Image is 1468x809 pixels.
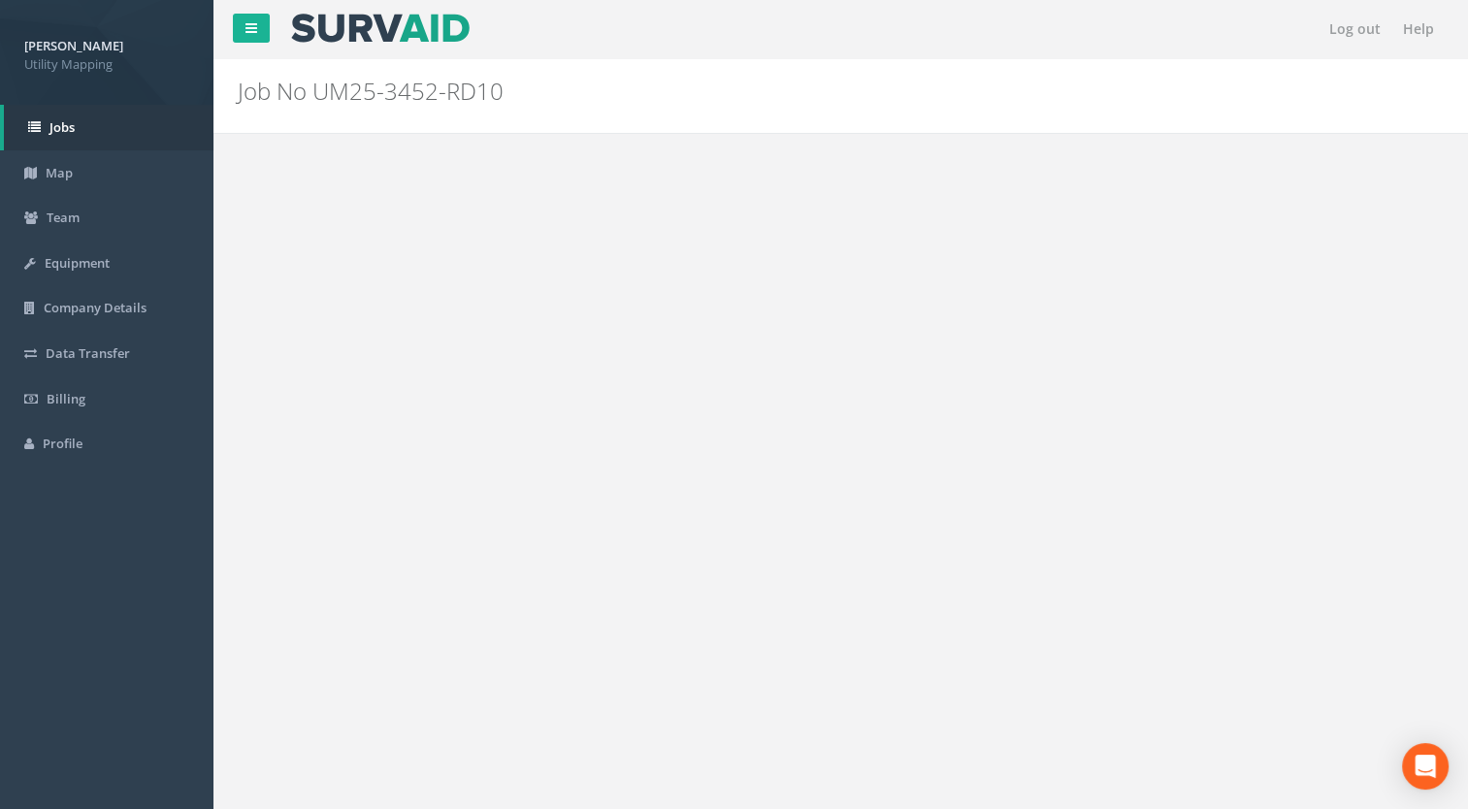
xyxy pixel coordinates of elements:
[49,118,75,136] span: Jobs
[46,344,130,362] span: Data Transfer
[45,254,110,272] span: Equipment
[43,435,82,452] span: Profile
[1402,743,1449,790] div: Open Intercom Messenger
[238,79,1238,104] h2: Job No UM25-3452-RD10
[46,164,73,181] span: Map
[24,37,123,54] strong: [PERSON_NAME]
[24,55,189,74] span: Utility Mapping
[44,299,147,316] span: Company Details
[47,390,85,407] span: Billing
[24,32,189,73] a: [PERSON_NAME] Utility Mapping
[47,209,80,226] span: Team
[4,105,213,150] a: Jobs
